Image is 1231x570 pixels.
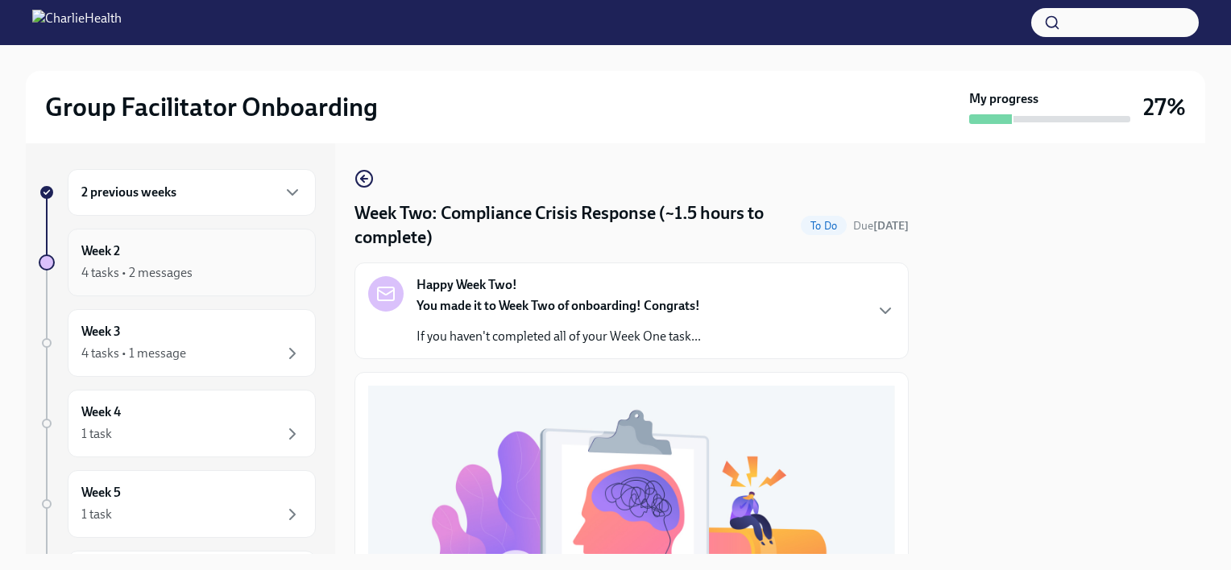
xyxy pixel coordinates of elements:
a: Week 24 tasks • 2 messages [39,229,316,296]
strong: [DATE] [873,219,909,233]
p: If you haven't completed all of your Week One task... [417,328,701,345]
div: 1 task [81,506,112,523]
div: 4 tasks • 1 message [81,345,186,362]
h6: Week 2 [81,242,120,260]
h6: 2 previous weeks [81,184,176,201]
h6: Week 3 [81,323,121,341]
span: Due [853,219,909,233]
a: Week 51 task [39,470,316,538]
div: 1 task [81,425,112,443]
h2: Group Facilitator Onboarding [45,91,378,123]
div: 4 tasks • 2 messages [81,264,193,282]
h4: Week Two: Compliance Crisis Response (~1.5 hours to complete) [354,201,794,250]
a: Week 34 tasks • 1 message [39,309,316,377]
strong: Happy Week Two! [417,276,517,294]
h3: 27% [1143,93,1186,122]
h6: Week 5 [81,484,121,502]
a: Week 41 task [39,390,316,457]
span: September 1st, 2025 10:00 [853,218,909,233]
img: CharlieHealth [32,10,122,35]
strong: You made it to Week Two of onboarding! Congrats! [417,298,700,313]
h6: Week 4 [81,403,121,421]
strong: My progress [969,90,1038,108]
span: To Do [801,220,847,232]
div: 2 previous weeks [68,169,316,216]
